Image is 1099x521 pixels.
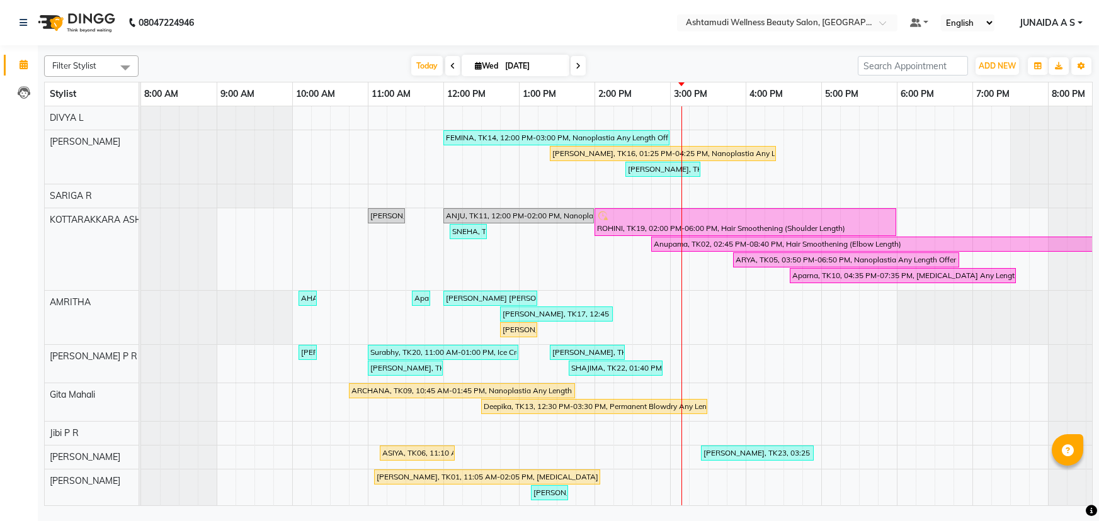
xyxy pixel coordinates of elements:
span: SARIGA R [50,190,92,201]
div: SHAJIMA, TK22, 01:40 PM-02:55 PM, Skin Glow Facial,Eyebrows Threading [570,362,661,374]
div: ANJU, TK11, 12:00 PM-02:00 PM, Nanoplastia Ear to Ear [445,210,593,221]
div: Aparna, TK12, 11:35 AM-11:50 AM, Eyebrows Threading [413,293,429,304]
a: 5:00 PM [822,85,862,103]
div: Aparna, TK10, 04:35 PM-07:35 PM, [MEDICAL_DATA] Any Length Offer [791,270,1015,281]
a: 8:00 PM [1049,85,1088,103]
div: Deepika, TK13, 12:30 PM-03:30 PM, Permanent Blowdry Any Length Offer [482,401,706,412]
span: [PERSON_NAME] [50,451,120,462]
div: [PERSON_NAME], TK08, 10:05 AM-10:20 AM, Eyebrows Threading [300,347,316,358]
a: 3:00 PM [671,85,710,103]
a: 4:00 PM [746,85,786,103]
div: ROHINI, TK19, 02:00 PM-06:00 PM, Hair Smoothening (Shoulder Length) [596,210,895,234]
span: KOTTARAKKARA ASHTAMUDI [50,214,175,225]
input: Search Appointment [858,56,968,76]
div: [PERSON_NAME], TK04, 11:00 AM-12:00 PM, Hair Cut With Fringes [369,362,441,374]
div: [PERSON_NAME] [PERSON_NAME], TK21, 12:00 PM-01:15 PM, Anti-Dandruff Treatment With Spa,Eyebrows T... [445,293,536,304]
span: Stylist [50,88,76,99]
div: ARYA, TK05, 03:50 PM-06:50 PM, Nanoplastia Any Length Offer [734,254,958,266]
a: 2:00 PM [595,85,635,103]
div: [PERSON_NAME], TK18, 12:45 PM-01:15 PM, Full Arm Waxing [501,324,536,335]
div: [PERSON_NAME], TK22, 01:10 PM-01:40 PM, Blow Dry Setting [532,487,567,498]
div: [PERSON_NAME], TK23, 01:25 PM-02:25 PM, Layer Cut [551,347,624,358]
span: Gita Mahali [50,389,95,400]
a: 11:00 AM [368,85,414,103]
div: AHALYA, TK07, 10:05 AM-10:20 AM, Eyebrows Threading [300,293,316,304]
span: ADD NEW [979,61,1016,70]
span: Filter Stylist [52,60,96,70]
div: Surabhy, TK20, 11:00 AM-01:00 PM, Ice Cream Pedicure,Ceramide Anti frizz treatment [369,347,517,358]
b: 08047224946 [139,5,194,40]
a: 12:00 PM [444,85,489,103]
a: 6:00 PM [897,85,937,103]
div: [PERSON_NAME], TK23, 02:25 PM-03:25 PM, Skin Glow Facial [627,164,699,175]
span: DIVYA L [50,112,84,123]
div: FEMINA, TK14, 12:00 PM-03:00 PM, Nanoplastia Any Length Offer [445,132,668,143]
div: [PERSON_NAME], TK01, 11:05 AM-02:05 PM, [MEDICAL_DATA] Any Length Offer [375,471,599,483]
a: 10:00 AM [293,85,338,103]
div: [PERSON_NAME], TK16, 01:25 PM-04:25 PM, Nanoplastia Any Length Offer [551,148,775,159]
span: JUNAIDA A S [1020,16,1075,30]
span: [PERSON_NAME] P R [50,350,137,362]
a: 7:00 PM [973,85,1013,103]
div: ASIYA, TK06, 11:10 AM-12:10 PM, Fruit Facial [381,447,453,459]
span: [PERSON_NAME] [50,475,120,486]
input: 2025-09-03 [501,57,564,76]
div: [PERSON_NAME], TK04, 11:00 AM-11:30 AM, Normal Hair Cut [369,210,404,221]
span: Today [411,56,443,76]
div: [PERSON_NAME], TK17, 12:45 PM-02:15 PM, Full Arm Waxing,Un-Tan Facial [501,308,612,320]
div: Anupama, TK02, 02:45 PM-08:40 PM, Hair Smoothening (Elbow Length) [652,238,1096,250]
div: [PERSON_NAME], TK23, 03:25 PM-04:55 PM, Hair Cut With Fringes,U Cut [702,447,812,459]
div: SNEHA, TK15, 12:05 PM-12:35 PM, MAKE UP-3 [451,226,486,237]
a: 1:00 PM [520,85,559,103]
span: [PERSON_NAME] [50,136,120,147]
button: ADD NEW [976,57,1019,75]
img: logo [32,5,118,40]
span: Wed [472,61,501,70]
a: 8:00 AM [141,85,181,103]
span: AMRITHA [50,296,91,308]
a: 9:00 AM [217,85,258,103]
span: Jibi P R [50,427,79,439]
div: ARCHANA, TK09, 10:45 AM-01:45 PM, Nanoplastia Any Length Offer [350,385,574,396]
